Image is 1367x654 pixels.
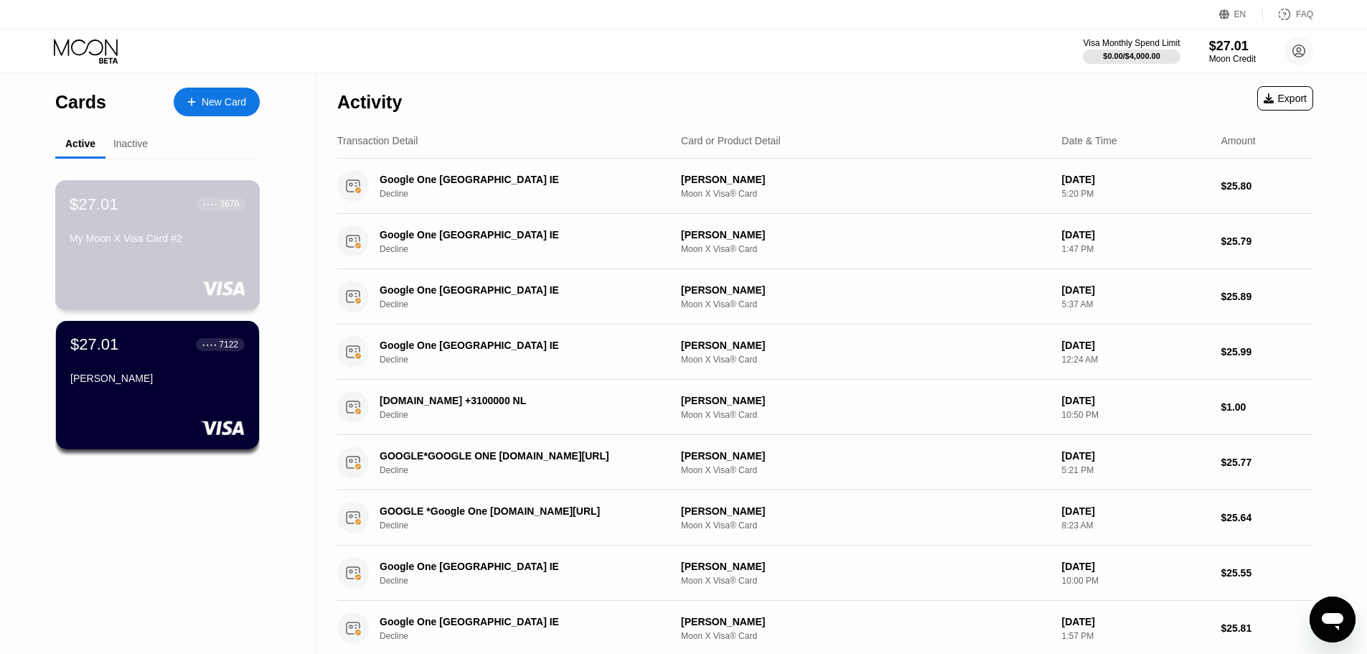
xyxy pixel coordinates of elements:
[380,284,658,296] div: Google One [GEOGRAPHIC_DATA] IE
[1062,135,1117,146] div: Date & Time
[681,576,1051,586] div: Moon X Visa® Card
[681,284,1051,296] div: [PERSON_NAME]
[1062,410,1210,420] div: 10:50 PM
[681,616,1051,627] div: [PERSON_NAME]
[380,465,679,475] div: Decline
[1062,355,1210,365] div: 12:24 AM
[1221,235,1313,247] div: $25.79
[1221,567,1313,579] div: $25.55
[1221,291,1313,302] div: $25.89
[1062,616,1210,627] div: [DATE]
[1062,465,1210,475] div: 5:21 PM
[681,520,1051,531] div: Moon X Visa® Card
[681,135,781,146] div: Card or Product Detail
[681,631,1051,641] div: Moon X Visa® Card
[380,340,658,351] div: Google One [GEOGRAPHIC_DATA] IE
[1062,229,1210,240] div: [DATE]
[1221,457,1313,468] div: $25.77
[337,214,1313,269] div: Google One [GEOGRAPHIC_DATA] IEDecline[PERSON_NAME]Moon X Visa® Card[DATE]1:47 PM$25.79
[1264,93,1307,104] div: Export
[1221,401,1313,413] div: $1.00
[380,244,679,254] div: Decline
[1083,38,1180,64] div: Visa Monthly Spend Limit$0.00/$4,000.00
[337,490,1313,546] div: GOOGLE *Google One [DOMAIN_NAME][URL]Decline[PERSON_NAME]Moon X Visa® Card[DATE]8:23 AM$25.64
[65,138,95,149] div: Active
[380,561,658,572] div: Google One [GEOGRAPHIC_DATA] IE
[337,435,1313,490] div: GOOGLE*GOOGLE ONE [DOMAIN_NAME][URL]Decline[PERSON_NAME]Moon X Visa® Card[DATE]5:21 PM$25.77
[70,373,245,384] div: [PERSON_NAME]
[56,181,259,309] div: $27.01● ● ● ●3676My Moon X Visa Card #2
[113,138,148,149] div: Inactive
[681,410,1051,420] div: Moon X Visa® Card
[70,195,118,213] div: $27.01
[380,520,679,531] div: Decline
[380,299,679,309] div: Decline
[55,92,106,113] div: Cards
[337,135,418,146] div: Transaction Detail
[1062,450,1210,462] div: [DATE]
[1221,180,1313,192] div: $25.80
[380,505,658,517] div: GOOGLE *Google One [DOMAIN_NAME][URL]
[1257,86,1313,111] div: Export
[380,450,658,462] div: GOOGLE*GOOGLE ONE [DOMAIN_NAME][URL]
[337,324,1313,380] div: Google One [GEOGRAPHIC_DATA] IEDecline[PERSON_NAME]Moon X Visa® Card[DATE]12:24 AM$25.99
[1062,244,1210,254] div: 1:47 PM
[380,410,679,420] div: Decline
[1234,9,1246,19] div: EN
[681,395,1051,406] div: [PERSON_NAME]
[1221,512,1313,523] div: $25.64
[1263,7,1313,22] div: FAQ
[1209,39,1256,54] div: $27.01
[1062,505,1210,517] div: [DATE]
[380,576,679,586] div: Decline
[70,233,245,244] div: My Moon X Visa Card #2
[380,189,679,199] div: Decline
[1062,395,1210,406] div: [DATE]
[1062,561,1210,572] div: [DATE]
[220,199,239,209] div: 3676
[1209,39,1256,64] div: $27.01Moon Credit
[1221,346,1313,358] div: $25.99
[1062,174,1210,185] div: [DATE]
[1310,597,1356,643] iframe: Button to launch messaging window
[681,299,1051,309] div: Moon X Visa® Card
[202,342,217,347] div: ● ● ● ●
[202,96,246,108] div: New Card
[380,616,658,627] div: Google One [GEOGRAPHIC_DATA] IE
[380,631,679,641] div: Decline
[1103,52,1160,60] div: $0.00 / $4,000.00
[337,159,1313,214] div: Google One [GEOGRAPHIC_DATA] IEDecline[PERSON_NAME]Moon X Visa® Card[DATE]5:20 PM$25.80
[380,174,658,185] div: Google One [GEOGRAPHIC_DATA] IE
[219,340,238,350] div: 7122
[380,395,658,406] div: [DOMAIN_NAME] +3100000 NL
[1296,9,1313,19] div: FAQ
[337,269,1313,324] div: Google One [GEOGRAPHIC_DATA] IEDecline[PERSON_NAME]Moon X Visa® Card[DATE]5:37 AM$25.89
[337,92,402,113] div: Activity
[681,189,1051,199] div: Moon X Visa® Card
[70,335,118,354] div: $27.01
[1062,520,1210,531] div: 8:23 AM
[1062,284,1210,296] div: [DATE]
[1062,189,1210,199] div: 5:20 PM
[1062,340,1210,351] div: [DATE]
[1221,135,1255,146] div: Amount
[1062,576,1210,586] div: 10:00 PM
[174,88,260,116] div: New Card
[380,355,679,365] div: Decline
[681,561,1051,572] div: [PERSON_NAME]
[1219,7,1263,22] div: EN
[1083,38,1180,48] div: Visa Monthly Spend Limit
[681,244,1051,254] div: Moon X Visa® Card
[337,546,1313,601] div: Google One [GEOGRAPHIC_DATA] IEDecline[PERSON_NAME]Moon X Visa® Card[DATE]10:00 PM$25.55
[1062,299,1210,309] div: 5:37 AM
[681,355,1051,365] div: Moon X Visa® Card
[203,202,217,206] div: ● ● ● ●
[681,465,1051,475] div: Moon X Visa® Card
[681,450,1051,462] div: [PERSON_NAME]
[337,380,1313,435] div: [DOMAIN_NAME] +3100000 NLDecline[PERSON_NAME]Moon X Visa® Card[DATE]10:50 PM$1.00
[1062,631,1210,641] div: 1:57 PM
[681,174,1051,185] div: [PERSON_NAME]
[681,340,1051,351] div: [PERSON_NAME]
